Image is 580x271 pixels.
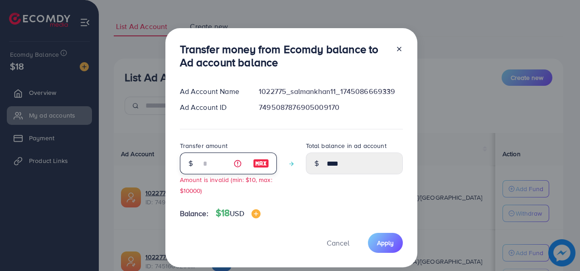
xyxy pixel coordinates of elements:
[216,207,261,219] h4: $18
[251,209,261,218] img: image
[173,102,252,113] div: Ad Account ID
[306,141,387,150] label: Total balance in ad account
[368,233,403,252] button: Apply
[230,208,244,218] span: USD
[180,175,272,194] small: Amount is invalid (min: $10, max: $10000)
[251,102,410,113] div: 7495087876905009170
[251,86,410,97] div: 1022775_salmankhan11_1745086669339
[327,238,349,248] span: Cancel
[377,238,394,247] span: Apply
[173,86,252,97] div: Ad Account Name
[180,43,388,69] h3: Transfer money from Ecomdy balance to Ad account balance
[180,141,227,150] label: Transfer amount
[253,158,269,169] img: image
[315,233,361,252] button: Cancel
[180,208,208,219] span: Balance:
